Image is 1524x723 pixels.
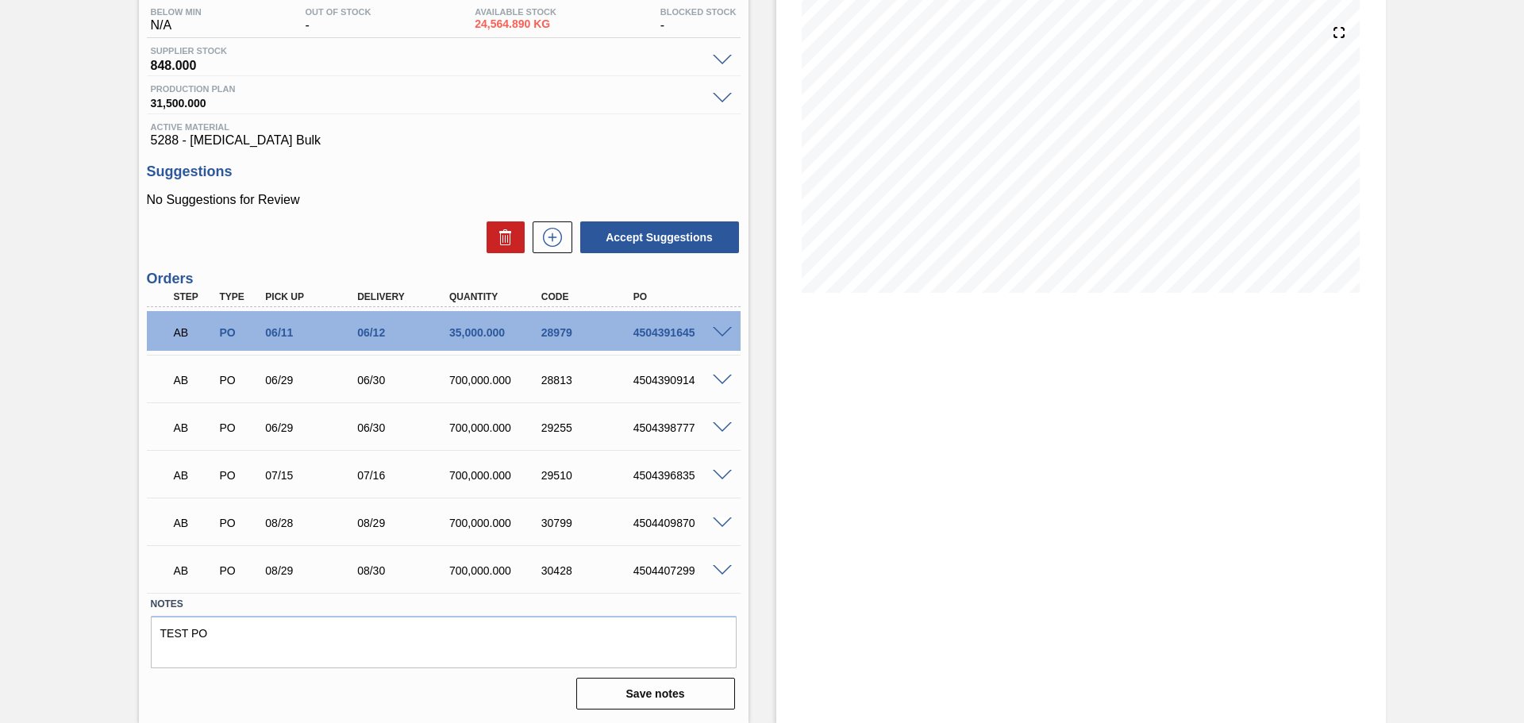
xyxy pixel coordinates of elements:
[445,469,548,482] div: 700,000.000
[629,469,733,482] div: 4504396835
[170,410,217,445] div: Awaiting Pick Up
[445,517,548,529] div: 700,000.000
[174,469,214,482] p: AB
[174,517,214,529] p: AB
[147,271,741,287] h3: Orders
[261,517,364,529] div: 08/28/2025
[475,7,556,17] span: Available Stock
[215,469,263,482] div: Purchase order
[174,564,214,577] p: AB
[147,163,741,180] h3: Suggestions
[302,7,375,33] div: -
[353,421,456,434] div: 06/30/2025
[576,678,735,710] button: Save notes
[151,7,202,17] span: Below Min
[215,326,263,339] div: Purchase order
[215,421,263,434] div: Purchase order
[353,469,456,482] div: 07/16/2025
[147,193,741,207] p: No Suggestions for Review
[445,421,548,434] div: 700,000.000
[151,593,737,616] label: Notes
[151,46,705,56] span: Supplier Stock
[353,374,456,386] div: 06/30/2025
[445,564,548,577] div: 700,000.000
[537,374,641,386] div: 28813
[170,506,217,540] div: Awaiting Pick Up
[261,421,364,434] div: 06/29/2025
[170,363,217,398] div: Awaiting Pick Up
[215,517,263,529] div: Purchase order
[445,326,548,339] div: 35,000.000
[537,564,641,577] div: 30428
[580,221,739,253] button: Accept Suggestions
[629,291,733,302] div: PO
[572,220,741,255] div: Accept Suggestions
[261,564,364,577] div: 08/29/2025
[525,221,572,253] div: New suggestion
[479,221,525,253] div: Delete Suggestions
[353,564,456,577] div: 08/30/2025
[170,315,217,350] div: Awaiting Pick Up
[174,421,214,434] p: AB
[537,469,641,482] div: 29510
[215,564,263,577] div: Purchase order
[537,517,641,529] div: 30799
[261,469,364,482] div: 07/15/2025
[261,326,364,339] div: 06/11/2025
[629,374,733,386] div: 4504390914
[629,421,733,434] div: 4504398777
[306,7,371,17] span: Out Of Stock
[261,291,364,302] div: Pick up
[215,291,263,302] div: Type
[656,7,741,33] div: -
[445,291,548,302] div: Quantity
[629,564,733,577] div: 4504407299
[151,122,737,132] span: Active Material
[170,291,217,302] div: Step
[629,517,733,529] div: 4504409870
[215,374,263,386] div: Purchase order
[151,133,737,148] span: 5288 - [MEDICAL_DATA] Bulk
[537,421,641,434] div: 29255
[151,616,737,668] textarea: TEST PO
[174,374,214,386] p: AB
[537,291,641,302] div: Code
[660,7,737,17] span: Blocked Stock
[445,374,548,386] div: 700,000.000
[629,326,733,339] div: 4504391645
[537,326,641,339] div: 28979
[174,326,214,339] p: AB
[151,84,705,94] span: Production plan
[353,326,456,339] div: 06/12/2025
[353,517,456,529] div: 08/29/2025
[475,18,556,30] span: 24,564.890 KG
[170,458,217,493] div: Awaiting Pick Up
[147,7,206,33] div: N/A
[151,56,705,71] span: 848.000
[261,374,364,386] div: 06/29/2025
[353,291,456,302] div: Delivery
[170,553,217,588] div: Awaiting Pick Up
[151,94,705,110] span: 31,500.000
